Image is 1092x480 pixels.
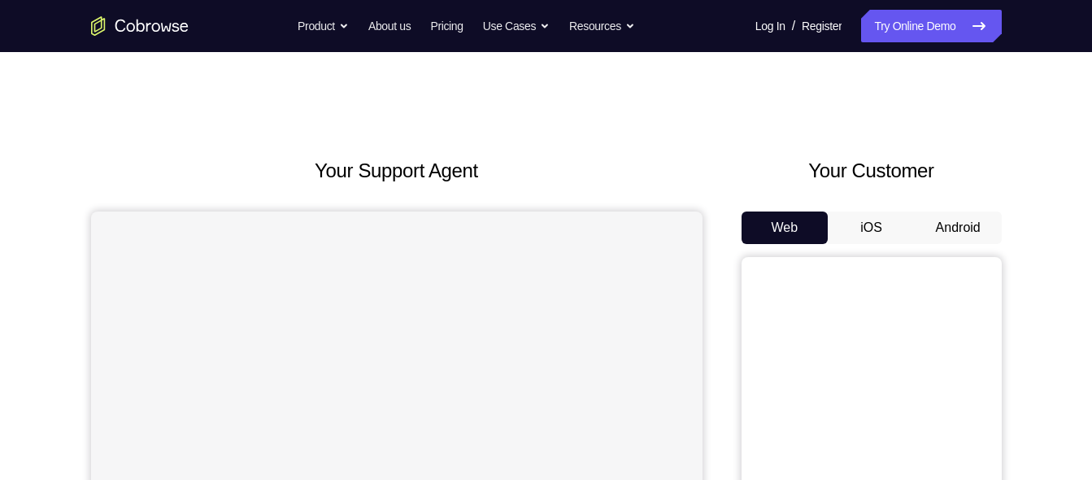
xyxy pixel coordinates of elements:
[483,10,550,42] button: Use Cases
[569,10,635,42] button: Resources
[742,156,1002,185] h2: Your Customer
[298,10,349,42] button: Product
[861,10,1001,42] a: Try Online Demo
[792,16,795,36] span: /
[91,16,189,36] a: Go to the home page
[755,10,785,42] a: Log In
[91,156,703,185] h2: Your Support Agent
[368,10,411,42] a: About us
[430,10,463,42] a: Pricing
[742,212,829,244] button: Web
[802,10,842,42] a: Register
[828,212,915,244] button: iOS
[915,212,1002,244] button: Android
